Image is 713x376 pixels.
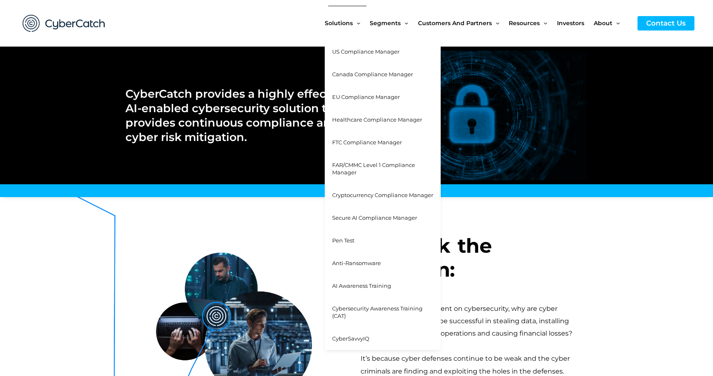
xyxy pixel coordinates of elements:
[325,297,441,328] a: Cybersecurity Awareness Training (CAT)
[361,303,588,340] div: With over $150 billion spent on cybersecurity, why are cyber criminals continuing to be successfu...
[332,94,400,100] span: EU Compliance Manager
[332,282,391,289] span: AI Awareness Training
[325,40,441,63] a: US Compliance Manager
[325,275,441,297] a: AI Awareness Training
[637,16,694,31] a: Contact Us
[325,131,441,154] a: FTC Compliance Manager
[332,260,381,266] span: Anti-Ransomware
[325,86,441,108] a: EU Compliance Manager
[332,214,417,221] span: Secure AI Compliance Manager
[612,6,620,40] span: Menu Toggle
[325,252,441,275] a: Anti-Ransomware
[353,6,360,40] span: Menu Toggle
[332,48,399,55] span: US Compliance Manager
[361,234,588,282] h3: Let's ask the question:
[332,192,433,198] span: Cryptocurrency Compliance Manager
[557,6,584,40] span: Investors
[492,6,499,40] span: Menu Toggle
[509,6,540,40] span: Resources
[125,87,348,144] h2: CyberCatch provides a highly effective AI-enabled cybersecurity solution that provides continuous...
[325,108,441,131] a: Healthcare Compliance Manager
[332,305,423,320] span: Cybersecurity Awareness Training (CAT)
[557,6,594,40] a: Investors
[325,6,629,40] nav: Site Navigation: New Main Menu
[401,6,408,40] span: Menu Toggle
[332,335,369,342] span: CyberSavvyIQ
[325,154,441,184] a: FAR/CMMC Level 1 Compliance Manager
[332,71,413,78] span: Canada Compliance Manager
[325,229,441,252] a: Pen Test
[325,327,441,350] a: CyberSavvyIQ
[325,207,441,229] a: Secure AI Compliance Manager
[332,237,354,244] span: Pen Test
[370,6,401,40] span: Segments
[540,6,547,40] span: Menu Toggle
[332,116,422,123] span: Healthcare Compliance Manager
[325,184,441,207] a: Cryptocurrency Compliance Manager
[594,6,612,40] span: About
[14,6,113,40] img: CyberCatch
[332,139,402,146] span: FTC Compliance Manager
[418,6,492,40] span: Customers and Partners
[325,6,353,40] span: Solutions
[325,63,441,86] a: Canada Compliance Manager
[332,162,415,176] span: FAR/CMMC Level 1 Compliance Manager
